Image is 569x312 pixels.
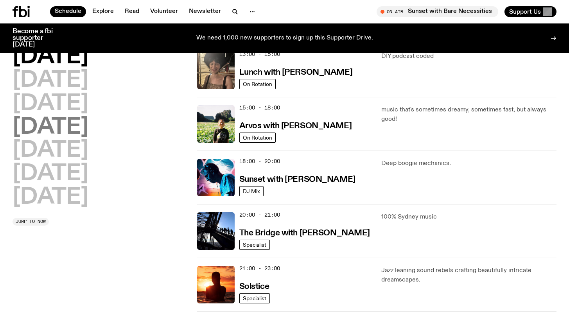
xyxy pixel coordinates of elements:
[50,6,86,17] a: Schedule
[13,93,88,115] button: [DATE]
[196,35,373,42] p: We need 1,000 new supporters to sign up this Supporter Drive.
[243,188,260,194] span: DJ Mix
[381,159,556,168] p: Deep boogie mechanics.
[13,117,88,138] button: [DATE]
[13,218,49,226] button: Jump to now
[239,50,280,58] span: 13:00 - 15:00
[239,283,269,291] h3: Solstice
[239,281,269,291] a: Solstice
[197,212,235,250] img: People climb Sydney's Harbour Bridge
[13,140,88,161] button: [DATE]
[239,122,352,130] h3: Arvos with [PERSON_NAME]
[184,6,226,17] a: Newsletter
[243,81,272,87] span: On Rotation
[239,211,280,219] span: 20:00 - 21:00
[239,265,280,272] span: 21:00 - 23:00
[243,295,266,301] span: Specialist
[239,104,280,111] span: 15:00 - 18:00
[239,240,270,250] a: Specialist
[239,228,370,237] a: The Bridge with [PERSON_NAME]
[239,68,352,77] h3: Lunch with [PERSON_NAME]
[239,67,352,77] a: Lunch with [PERSON_NAME]
[13,28,63,48] h3: Become a fbi supporter [DATE]
[197,159,235,196] img: Simon Caldwell stands side on, looking downwards. He has headphones on. Behind him is a brightly ...
[13,186,88,208] button: [DATE]
[120,6,144,17] a: Read
[239,158,280,165] span: 18:00 - 20:00
[239,120,352,130] a: Arvos with [PERSON_NAME]
[243,242,266,247] span: Specialist
[381,52,556,61] p: DIY podcast coded
[243,134,272,140] span: On Rotation
[145,6,183,17] a: Volunteer
[197,105,235,143] img: Bri is smiling and wearing a black t-shirt. She is standing in front of a lush, green field. Ther...
[13,163,88,185] button: [DATE]
[239,79,276,89] a: On Rotation
[381,266,556,285] p: Jazz leaning sound rebels crafting beautifully intricate dreamscapes.
[239,174,355,184] a: Sunset with [PERSON_NAME]
[239,133,276,143] a: On Rotation
[13,70,88,91] button: [DATE]
[88,6,118,17] a: Explore
[239,293,270,303] a: Specialist
[509,8,541,15] span: Support Us
[16,219,46,224] span: Jump to now
[197,266,235,303] img: A girl standing in the ocean as waist level, staring into the rise of the sun.
[239,229,370,237] h3: The Bridge with [PERSON_NAME]
[377,6,498,17] button: On AirSunset with Bare Necessities
[239,176,355,184] h3: Sunset with [PERSON_NAME]
[13,46,88,68] button: [DATE]
[239,186,264,196] a: DJ Mix
[381,105,556,124] p: music that's sometimes dreamy, sometimes fast, but always good!
[504,6,556,17] button: Support Us
[381,212,556,222] p: 100% Sydney music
